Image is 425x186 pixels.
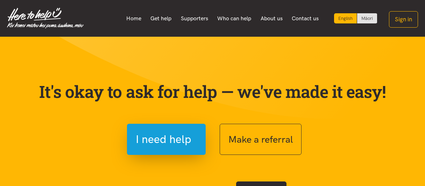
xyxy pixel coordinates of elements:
a: Who can help [213,11,256,26]
a: Home [121,11,146,26]
a: Switch to Te Reo Māori [357,13,377,23]
span: I need help [136,130,191,148]
button: Make a referral [220,124,302,155]
a: Contact us [287,11,324,26]
button: Sign in [389,11,418,28]
div: Current language [334,13,357,23]
div: Language toggle [334,13,377,23]
a: About us [256,11,288,26]
p: It's okay to ask for help — we've made it easy! [38,81,388,102]
button: I need help [127,124,206,155]
a: Supporters [176,11,213,26]
img: Home [7,8,84,29]
a: Get help [146,11,176,26]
